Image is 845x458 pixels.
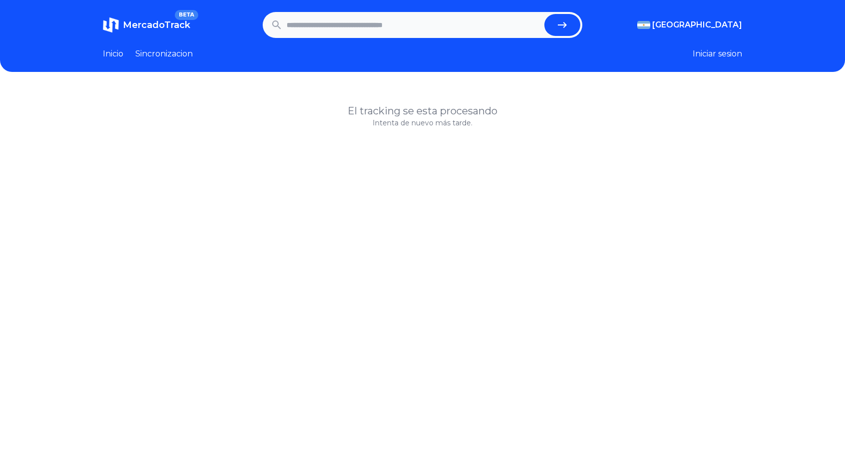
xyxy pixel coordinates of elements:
[103,104,742,118] h1: El tracking se esta procesando
[175,10,198,20] span: BETA
[652,19,742,31] span: [GEOGRAPHIC_DATA]
[693,48,742,60] button: Iniciar sesion
[637,21,650,29] img: Argentina
[135,48,193,60] a: Sincronizacion
[103,48,123,60] a: Inicio
[103,118,742,128] p: Intenta de nuevo más tarde.
[123,19,190,30] span: MercadoTrack
[637,19,742,31] button: [GEOGRAPHIC_DATA]
[103,17,119,33] img: MercadoTrack
[103,17,190,33] a: MercadoTrackBETA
